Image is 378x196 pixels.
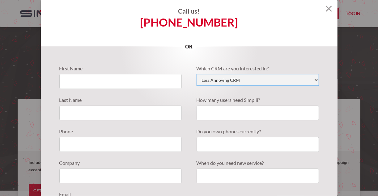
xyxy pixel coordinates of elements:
[197,128,319,135] label: Do you own phones currently?
[59,65,182,72] label: First Name
[197,96,319,104] label: How many users need Simplii?
[181,43,197,50] p: or
[140,19,238,26] a: [PHONE_NUMBER]
[59,96,182,104] label: Last Name
[197,159,319,167] label: When do you need new service?
[59,159,182,167] label: Company
[197,65,319,72] label: Which CRM are you interested in?
[41,7,338,15] h4: Call us!
[59,128,182,135] label: Phone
